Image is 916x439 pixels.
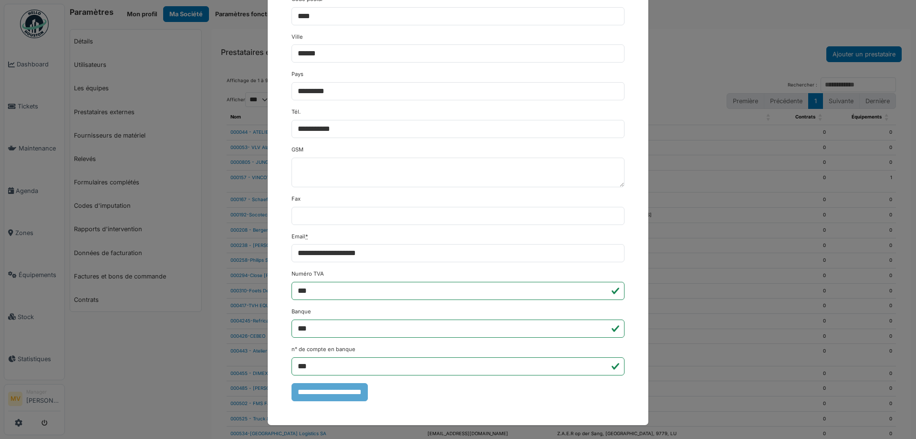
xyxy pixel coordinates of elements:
[291,233,308,241] label: Email
[291,345,355,353] label: n° de compte en banque
[291,70,303,78] label: Pays
[305,233,308,240] abbr: Requis
[291,308,311,316] label: Banque
[291,270,324,278] label: Numéro TVA
[291,146,303,154] label: GSM
[291,33,303,41] label: Ville
[291,195,301,203] label: Fax
[291,108,301,116] label: Tél.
